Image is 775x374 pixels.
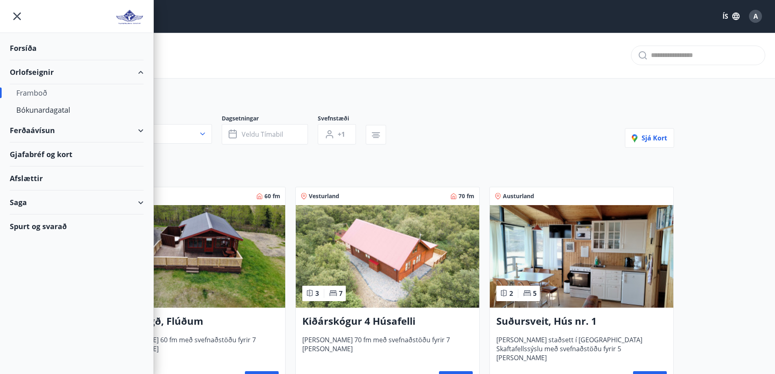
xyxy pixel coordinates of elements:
[625,128,674,148] button: Sjá kort
[296,205,479,308] img: Paella dish
[458,192,474,200] span: 70 fm
[222,114,318,124] span: Dagsetningar
[101,114,222,124] span: Svæði
[509,289,513,298] span: 2
[101,124,212,144] button: Allt
[222,124,308,144] button: Veldu tímabil
[10,166,144,190] div: Afslættir
[315,289,319,298] span: 3
[16,101,137,118] div: Bókunardagatal
[16,84,137,101] div: Framboð
[339,289,343,298] span: 7
[10,60,144,84] div: Orlofseignir
[302,314,473,329] h3: Kiðárskógur 4 Húsafelli
[102,205,285,308] img: Paella dish
[108,335,279,362] span: [PERSON_NAME] 60 fm með svefnaðstöðu fyrir 7 [PERSON_NAME]
[490,205,673,308] img: Paella dish
[242,130,283,139] span: Veldu tímabil
[108,314,279,329] h3: Álftabyggð, Flúðum
[718,9,744,24] button: ÍS
[10,118,144,142] div: Ferðaávísun
[318,114,366,124] span: Svefnstæði
[632,133,667,142] span: Sjá kort
[753,12,758,21] span: A
[10,214,144,238] div: Spurt og svarað
[746,7,765,26] button: A
[533,289,537,298] span: 5
[318,124,356,144] button: +1
[116,9,144,25] img: union_logo
[10,36,144,60] div: Forsíða
[338,130,345,139] span: +1
[264,192,280,200] span: 60 fm
[309,192,339,200] span: Vesturland
[10,142,144,166] div: Gjafabréf og kort
[496,314,667,329] h3: Suðursveit, Hús nr. 1
[10,190,144,214] div: Saga
[10,9,24,24] button: menu
[496,335,667,362] span: [PERSON_NAME] staðsett í [GEOGRAPHIC_DATA] Skaftafellssýslu með svefnaðstöðu fyrir 5 [PERSON_NAME]
[302,335,473,362] span: [PERSON_NAME] 70 fm með svefnaðstöðu fyrir 7 [PERSON_NAME]
[503,192,534,200] span: Austurland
